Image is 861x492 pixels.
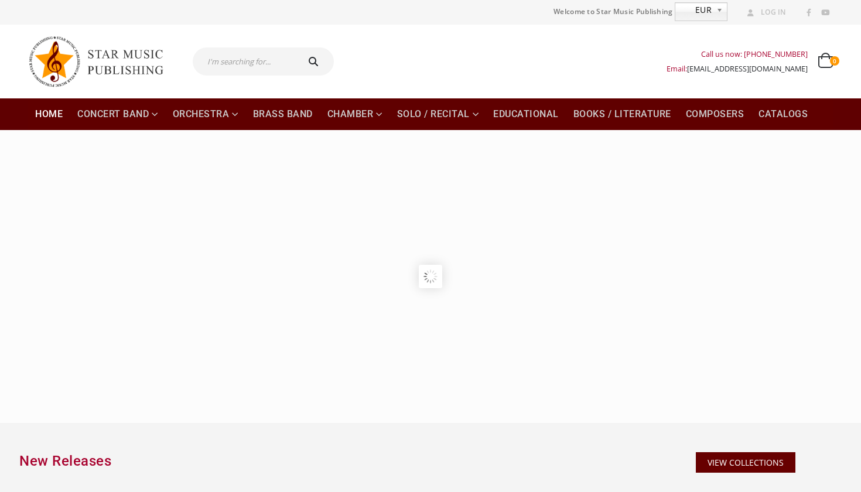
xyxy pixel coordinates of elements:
span: VIEW COLLECTIONS [708,457,784,469]
input: I'm searching for... [193,47,296,76]
a: Solo / Recital [390,98,486,130]
a: Concert Band [70,98,165,130]
a: Educational [486,98,566,130]
button: Search [296,47,334,76]
a: [EMAIL_ADDRESS][DOMAIN_NAME] [687,64,808,74]
div: Email: [667,61,808,76]
a: Books / Literature [566,98,678,130]
span: Welcome to Star Music Publishing [553,3,673,20]
div: Call us now: [PHONE_NUMBER] [667,47,808,61]
a: VIEW COLLECTIONS [696,452,795,473]
a: Facebook [801,5,816,20]
a: Composers [679,98,751,130]
a: Brass Band [246,98,320,130]
a: Log In [743,5,786,20]
a: Orchestra [166,98,245,130]
a: Chamber [320,98,389,130]
a: Youtube [818,5,833,20]
span: 0 [830,56,839,66]
a: Home [28,98,70,130]
span: EUR [675,3,712,17]
img: Star Music Publishing [28,30,175,93]
h2: New Releases [19,452,632,470]
a: Catalogs [751,98,815,130]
